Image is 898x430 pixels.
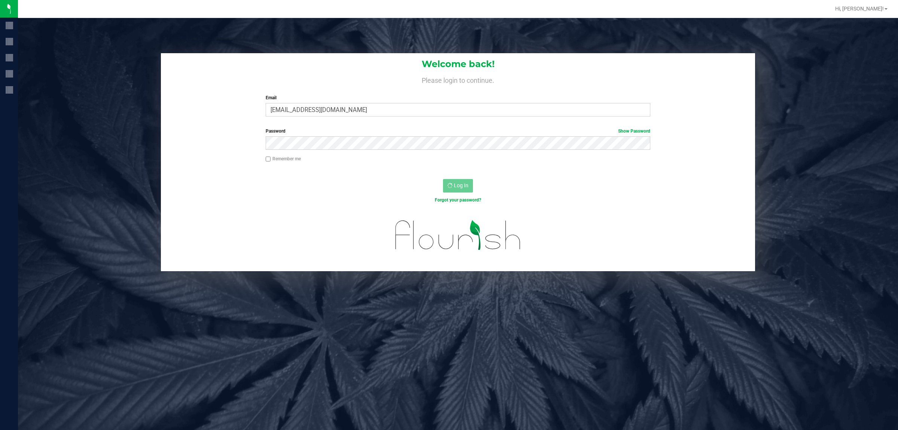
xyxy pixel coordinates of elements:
[266,157,271,162] input: Remember me
[454,182,468,188] span: Log In
[161,75,755,84] h4: Please login to continue.
[435,197,481,203] a: Forgot your password?
[443,179,473,193] button: Log In
[266,128,285,134] span: Password
[266,155,301,162] label: Remember me
[618,128,650,134] a: Show Password
[384,211,532,259] img: flourish_logo.svg
[266,94,651,101] label: Email
[161,59,755,69] h1: Welcome back!
[835,6,884,12] span: Hi, [PERSON_NAME]!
